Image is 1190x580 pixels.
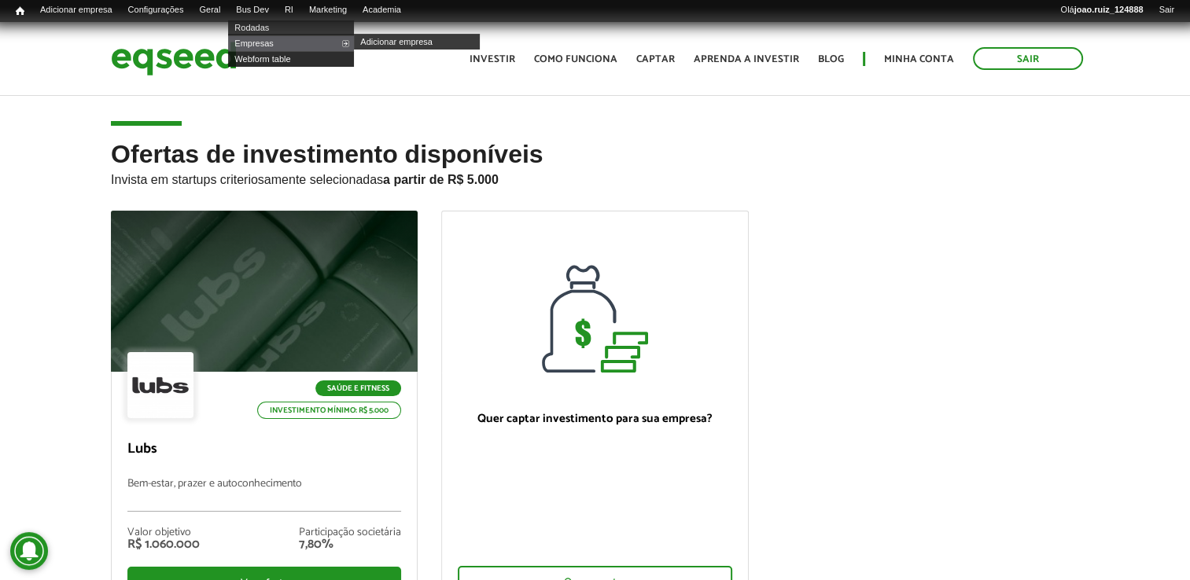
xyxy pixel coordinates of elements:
a: Rodadas [228,20,354,35]
a: Olájoao.ruiz_124888 [1052,4,1151,17]
p: Bem-estar, prazer e autoconhecimento [127,478,401,512]
p: Saúde e Fitness [315,380,401,396]
h2: Ofertas de investimento disponíveis [111,141,1079,211]
a: Início [8,4,32,19]
a: Minha conta [884,54,954,64]
a: Geral [191,4,228,17]
a: Bus Dev [228,4,277,17]
a: Academia [355,4,409,17]
a: Adicionar empresa [32,4,120,17]
p: Quer captar investimento para sua empresa? [458,412,731,426]
div: Valor objetivo [127,527,200,538]
strong: joao.ruiz_124888 [1074,5,1144,14]
p: Lubs [127,441,401,458]
a: Como funciona [534,54,617,64]
div: Participação societária [299,527,401,538]
a: Sair [1151,4,1182,17]
a: Captar [636,54,675,64]
strong: a partir de R$ 5.000 [383,173,499,186]
a: RI [277,4,301,17]
a: Sair [973,47,1083,70]
img: EqSeed [111,38,237,79]
a: Investir [470,54,515,64]
a: Marketing [301,4,355,17]
a: Configurações [120,4,192,17]
div: 7,80% [299,538,401,551]
span: Início [16,6,24,17]
a: Aprenda a investir [694,54,799,64]
a: Blog [818,54,844,64]
p: Invista em startups criteriosamente selecionadas [111,168,1079,187]
div: R$ 1.060.000 [127,538,200,551]
p: Investimento mínimo: R$ 5.000 [257,402,401,419]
